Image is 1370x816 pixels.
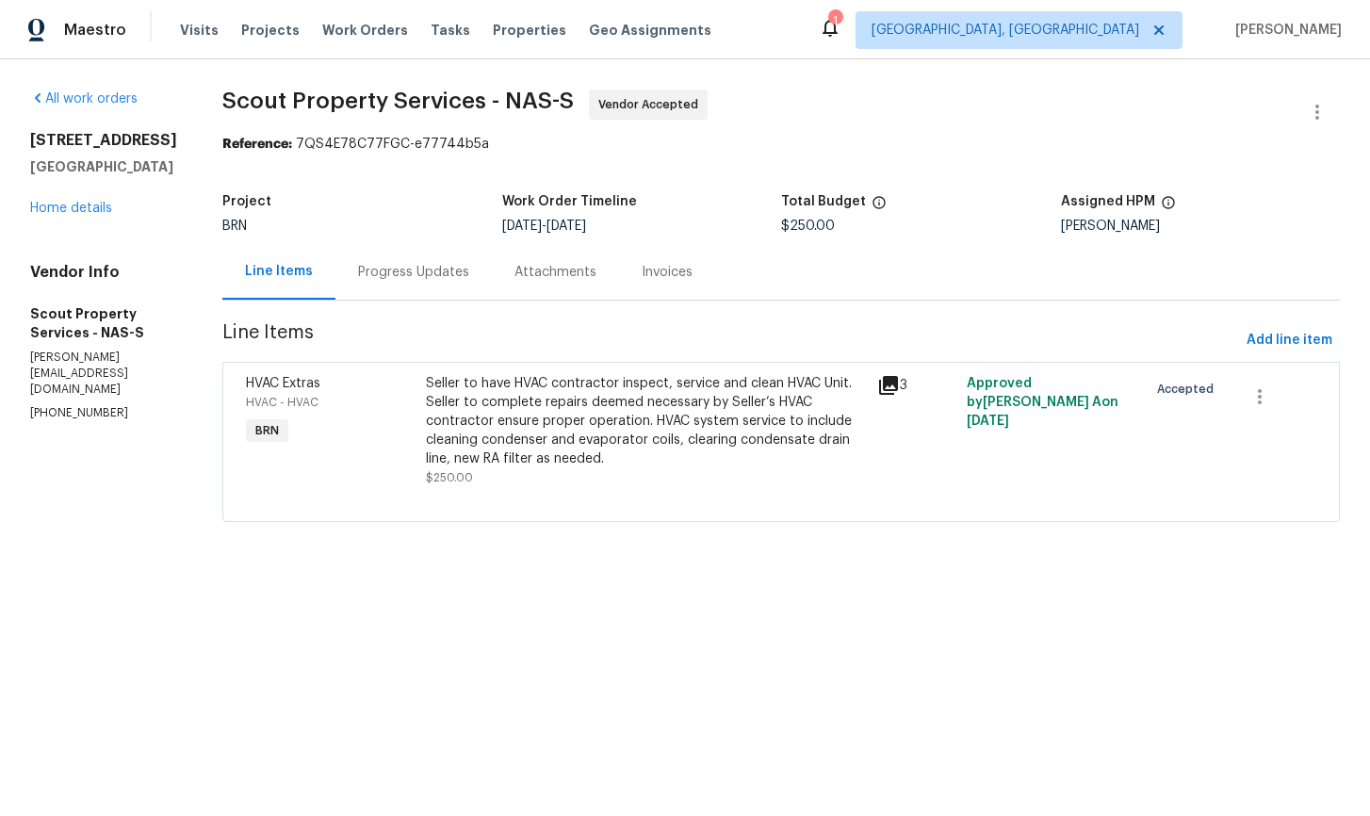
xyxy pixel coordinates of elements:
[64,21,126,40] span: Maestro
[502,220,586,233] span: -
[1161,195,1176,220] span: The hpm assigned to this work order.
[781,220,835,233] span: $250.00
[241,21,300,40] span: Projects
[222,323,1239,358] span: Line Items
[322,21,408,40] span: Work Orders
[431,24,470,37] span: Tasks
[642,263,693,282] div: Invoices
[589,21,711,40] span: Geo Assignments
[1247,329,1332,352] span: Add line item
[426,374,865,468] div: Seller to have HVAC contractor inspect, service and clean HVAC Unit. Seller to complete repairs d...
[967,415,1009,428] span: [DATE]
[426,472,473,483] span: $250.00
[358,263,469,282] div: Progress Updates
[30,405,177,421] p: [PHONE_NUMBER]
[248,421,286,440] span: BRN
[872,21,1139,40] span: [GEOGRAPHIC_DATA], [GEOGRAPHIC_DATA]
[222,135,1340,154] div: 7QS4E78C77FGC-e77744b5a
[246,397,318,408] span: HVAC - HVAC
[546,220,586,233] span: [DATE]
[245,262,313,281] div: Line Items
[1061,195,1155,208] h5: Assigned HPM
[493,21,566,40] span: Properties
[246,377,320,390] span: HVAC Extras
[967,377,1118,428] span: Approved by [PERSON_NAME] A on
[180,21,219,40] span: Visits
[514,263,596,282] div: Attachments
[502,220,542,233] span: [DATE]
[30,157,177,176] h5: [GEOGRAPHIC_DATA]
[30,202,112,215] a: Home details
[30,131,177,150] h2: [STREET_ADDRESS]
[222,138,292,151] b: Reference:
[222,220,247,233] span: BRN
[598,95,706,114] span: Vendor Accepted
[872,195,887,220] span: The total cost of line items that have been proposed by Opendoor. This sum includes line items th...
[222,90,574,112] span: Scout Property Services - NAS-S
[1228,21,1342,40] span: [PERSON_NAME]
[502,195,637,208] h5: Work Order Timeline
[877,374,956,397] div: 3
[1061,220,1341,233] div: [PERSON_NAME]
[30,92,138,106] a: All work orders
[828,11,841,30] div: 1
[222,195,271,208] h5: Project
[1157,380,1221,399] span: Accepted
[1239,323,1340,358] button: Add line item
[30,304,177,342] h5: Scout Property Services - NAS-S
[30,350,177,398] p: [PERSON_NAME][EMAIL_ADDRESS][DOMAIN_NAME]
[781,195,866,208] h5: Total Budget
[30,263,177,282] h4: Vendor Info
